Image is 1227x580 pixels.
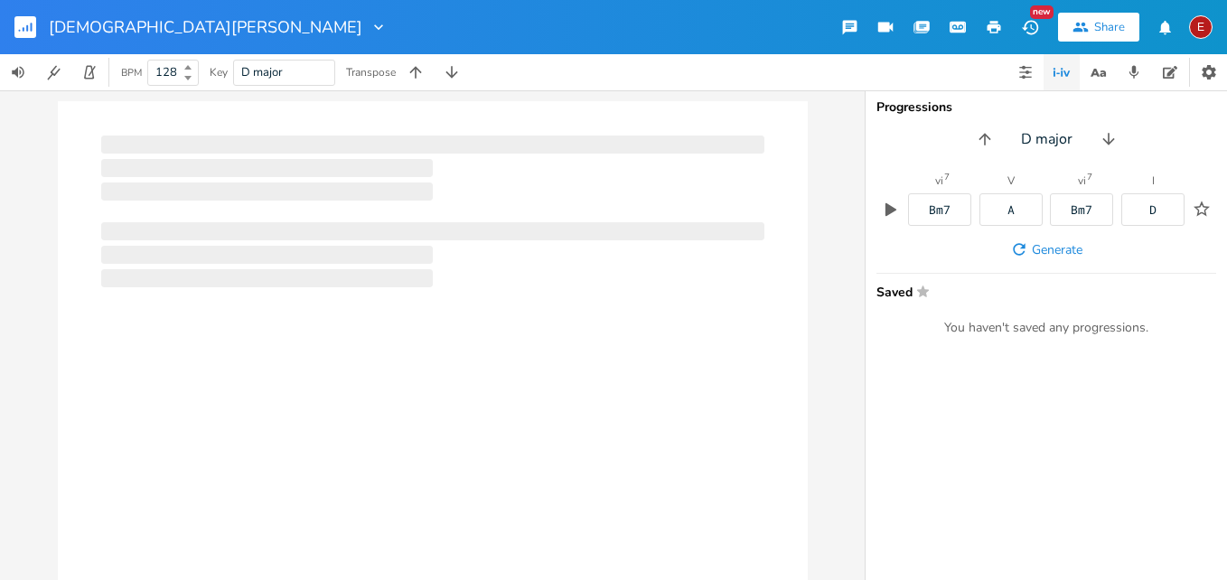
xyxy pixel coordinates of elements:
[876,285,1205,298] span: Saved
[1003,233,1090,266] button: Generate
[241,64,283,80] span: D major
[1007,175,1015,186] div: V
[1071,204,1092,216] div: Bm7
[1094,19,1125,35] div: Share
[1149,204,1157,216] div: D
[121,68,142,78] div: BPM
[346,67,396,78] div: Transpose
[929,204,951,216] div: Bm7
[1021,129,1072,150] span: D major
[1189,15,1213,39] div: ECMcCready
[1058,13,1139,42] button: Share
[1012,11,1048,43] button: New
[1087,173,1092,182] sup: 7
[1078,175,1086,186] div: vi
[876,320,1216,336] div: You haven't saved any progressions.
[876,101,1216,114] div: Progressions
[49,19,362,35] span: [DEMOGRAPHIC_DATA][PERSON_NAME]
[1152,175,1155,186] div: I
[1032,241,1082,258] span: Generate
[1030,5,1054,19] div: New
[1007,204,1015,216] div: A
[210,67,228,78] div: Key
[944,173,950,182] sup: 7
[1189,6,1213,48] button: E
[935,175,943,186] div: vi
